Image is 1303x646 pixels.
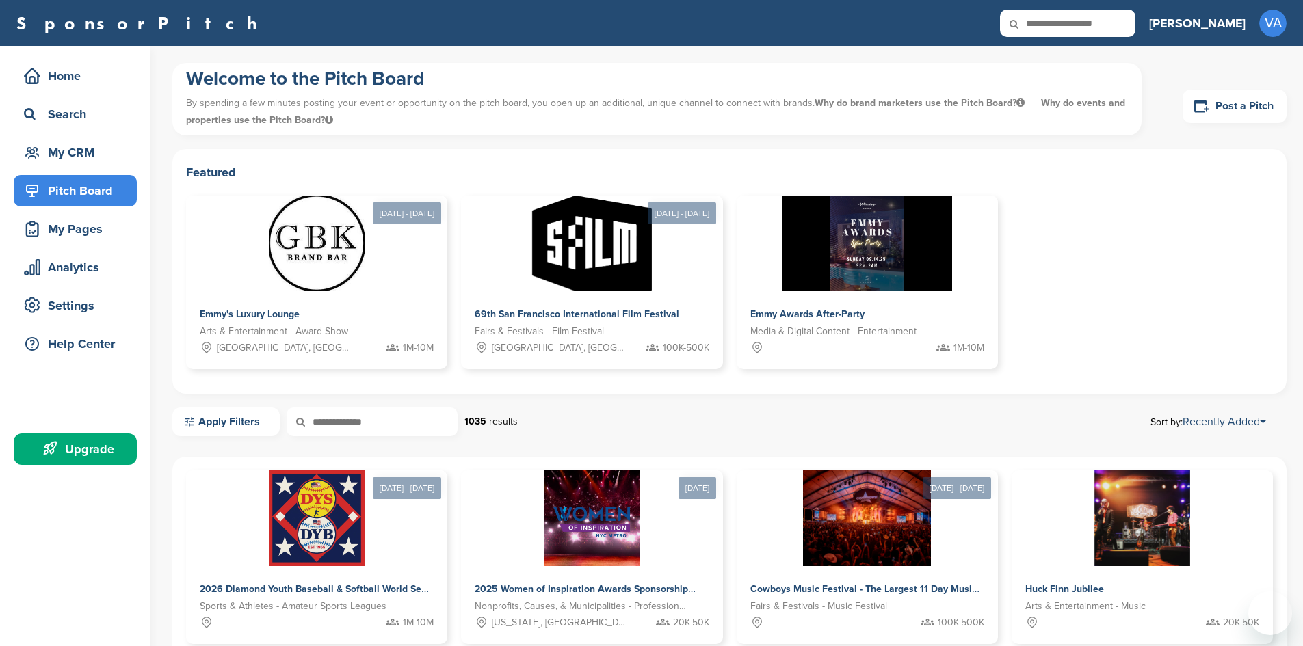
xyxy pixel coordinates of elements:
[14,137,137,168] a: My CRM
[21,437,137,461] div: Upgrade
[21,255,137,280] div: Analytics
[186,448,447,644] a: [DATE] - [DATE] Sponsorpitch & 2026 Diamond Youth Baseball & Softball World Series Sponsorships S...
[21,332,137,356] div: Help Center
[923,477,991,499] div: [DATE] - [DATE]
[953,340,984,355] span: 1M-10M
[14,175,137,206] a: Pitch Board
[172,407,280,436] a: Apply Filters
[21,102,137,126] div: Search
[21,293,137,318] div: Settings
[475,308,679,320] span: 69th San Francisco International Film Festival
[186,66,1128,91] h1: Welcome to the Pitch Board
[1183,415,1266,429] a: Recently Added
[475,583,688,595] span: 2025 Women of Inspiration Awards Sponsorship
[21,64,137,88] div: Home
[269,196,365,291] img: Sponsorpitch &
[200,308,300,320] span: Emmy's Luxury Lounge
[782,196,952,291] img: Sponsorpitch &
[217,340,352,355] span: [GEOGRAPHIC_DATA], [GEOGRAPHIC_DATA]
[663,340,709,355] span: 100K-500K
[489,416,518,427] span: results
[750,599,887,614] span: Fairs & Festivals - Music Festival
[403,615,434,630] span: 1M-10M
[186,163,1273,182] h2: Featured
[1223,615,1259,630] span: 20K-50K
[1149,14,1246,33] h3: [PERSON_NAME]
[492,340,627,355] span: [GEOGRAPHIC_DATA], [GEOGRAPHIC_DATA]
[938,615,984,630] span: 100K-500K
[815,97,1027,109] span: Why do brand marketers use the Pitch Board?
[492,615,627,630] span: [US_STATE], [GEOGRAPHIC_DATA]
[200,324,348,339] span: Arts & Entertainment - Award Show
[750,324,917,339] span: Media & Digital Content - Entertainment
[200,583,499,595] span: 2026 Diamond Youth Baseball & Softball World Series Sponsorships
[1248,591,1292,635] iframe: Button to launch messaging window
[673,615,709,630] span: 20K-50K
[200,599,386,614] span: Sports & Athletes - Amateur Sports Leagues
[21,178,137,203] div: Pitch Board
[461,448,722,644] a: [DATE] Sponsorpitch & 2025 Women of Inspiration Awards Sponsorship Nonprofits, Causes, & Municipa...
[1259,10,1287,37] span: VA
[403,340,434,355] span: 1M-10M
[737,196,998,369] a: Sponsorpitch & Emmy Awards After-Party Media & Digital Content - Entertainment 1M-10M
[14,252,137,283] a: Analytics
[1094,470,1190,566] img: Sponsorpitch &
[464,416,486,427] strong: 1035
[14,98,137,130] a: Search
[269,470,365,566] img: Sponsorpitch &
[16,14,266,32] a: SponsorPitch
[373,477,441,499] div: [DATE] - [DATE]
[1025,599,1146,614] span: Arts & Entertainment - Music
[461,174,722,369] a: [DATE] - [DATE] Sponsorpitch & 69th San Francisco International Film Festival Fairs & Festivals -...
[475,599,688,614] span: Nonprofits, Causes, & Municipalities - Professional Development
[186,91,1128,132] p: By spending a few minutes posting your event or opportunity on the pitch board, you open up an ad...
[750,583,1126,595] span: Cowboys Music Festival - The Largest 11 Day Music Festival in [GEOGRAPHIC_DATA]
[544,470,640,566] img: Sponsorpitch &
[14,60,137,92] a: Home
[532,196,652,291] img: Sponsorpitch &
[737,448,998,644] a: [DATE] - [DATE] Sponsorpitch & Cowboys Music Festival - The Largest 11 Day Music Festival in [GEO...
[475,324,604,339] span: Fairs & Festivals - Film Festival
[14,290,137,321] a: Settings
[21,217,137,241] div: My Pages
[14,213,137,245] a: My Pages
[648,202,716,224] div: [DATE] - [DATE]
[186,174,447,369] a: [DATE] - [DATE] Sponsorpitch & Emmy's Luxury Lounge Arts & Entertainment - Award Show [GEOGRAPHIC...
[1150,416,1266,427] span: Sort by:
[1025,583,1104,595] span: Huck Finn Jubilee
[1183,90,1287,123] a: Post a Pitch
[750,308,865,320] span: Emmy Awards After-Party
[373,202,441,224] div: [DATE] - [DATE]
[1012,470,1273,644] a: Sponsorpitch & Huck Finn Jubilee Arts & Entertainment - Music 20K-50K
[14,328,137,360] a: Help Center
[679,477,716,499] div: [DATE]
[1149,8,1246,38] a: [PERSON_NAME]
[14,433,137,465] a: Upgrade
[803,470,931,566] img: Sponsorpitch &
[21,140,137,165] div: My CRM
